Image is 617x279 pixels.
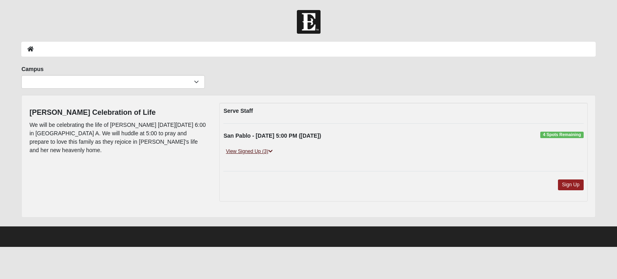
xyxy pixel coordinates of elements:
[223,108,253,114] strong: Serve Staff
[223,147,275,156] a: View Signed Up (3)
[29,108,207,117] h4: [PERSON_NAME] Celebration of Life
[21,65,43,73] label: Campus
[540,132,583,138] span: 4 Spots Remaining
[223,132,321,139] strong: San Pablo - [DATE] 5:00 PM ([DATE])
[297,10,321,34] img: Church of Eleven22 Logo
[558,179,584,190] a: Sign Up
[29,121,207,155] p: We will be celebrating the life of [PERSON_NAME] [DATE][DATE] 6:00 in [GEOGRAPHIC_DATA] A. We wil...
